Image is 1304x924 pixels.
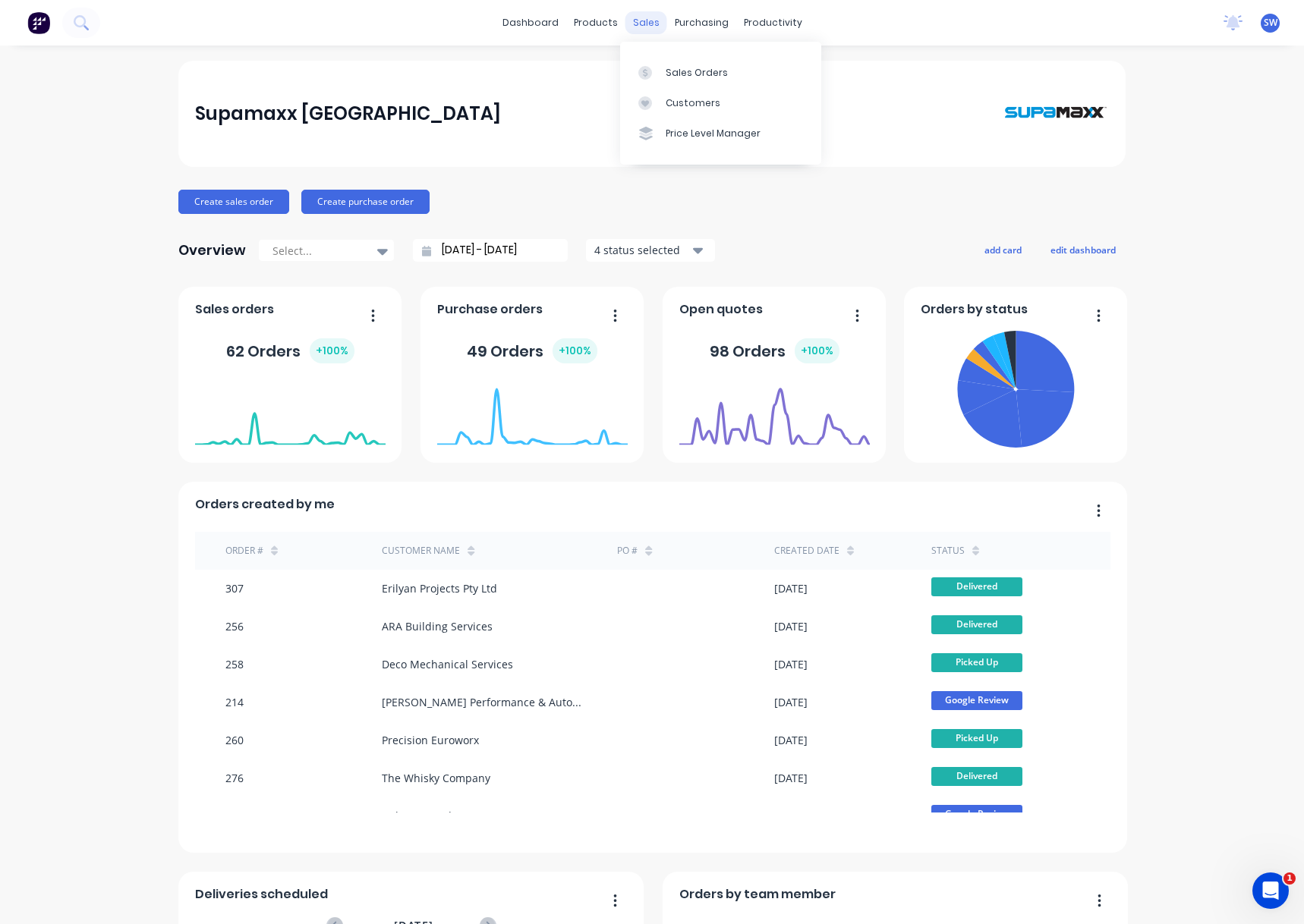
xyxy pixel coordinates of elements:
div: Sales Orders [666,66,728,80]
div: 256 [225,618,244,634]
div: 260 [225,732,244,748]
button: 4 status selected [586,239,715,262]
div: The Whisky Company [382,770,490,786]
div: [DATE] [774,808,808,824]
div: status [931,544,965,558]
button: add card [975,240,1032,259]
a: Customers [620,88,821,118]
img: Supamaxx Australia [1003,76,1109,151]
span: Google Review [931,805,1022,824]
span: Open quotes [679,300,763,319]
span: Deliveries scheduled [195,885,328,904]
iframe: Intercom live chat [1252,872,1289,909]
div: + 100 % [795,338,839,363]
button: Create sales order [178,190,289,214]
div: ARA Building Services [382,618,493,634]
div: [DATE] [774,656,808,672]
span: 1 [1284,872,1296,885]
div: Price Level Manager [666,127,761,140]
div: [DATE] [774,580,808,596]
span: Orders created by me [195,495,335,514]
div: [DATE] [774,770,808,786]
div: Order # [225,544,263,558]
span: Delivered [931,577,1022,596]
div: products [566,11,625,34]
div: Created date [774,544,839,558]
div: Deco Mechanical Services [382,656,513,672]
div: purchasing [667,11,736,34]
span: Delivered [931,615,1022,634]
div: 213 [225,808,244,824]
div: PO # [617,544,638,558]
span: Sales orders [195,300,274,319]
div: [DATE] [774,618,808,634]
div: Erilyan Projects Pty Ltd [382,580,497,596]
div: 214 [225,694,244,710]
span: Google Review [931,691,1022,710]
div: productivity [736,11,810,34]
div: + 100 % [553,338,597,363]
button: Create purchase order [301,190,430,214]
div: 4 status selected [594,242,690,258]
div: Precision Euroworx [382,732,479,748]
div: Customer Name [382,544,460,558]
div: Overview [178,235,246,266]
div: 276 [225,770,244,786]
div: sales [625,11,667,34]
a: Price Level Manager [620,118,821,149]
div: Holcor Pty Ltd [382,808,452,824]
div: 307 [225,580,244,596]
span: Picked Up [931,653,1022,672]
button: edit dashboard [1041,240,1126,259]
div: [PERSON_NAME] Performance & Automotive [382,694,587,710]
div: + 100 % [310,338,354,363]
div: 258 [225,656,244,672]
div: [DATE] [774,732,808,748]
span: Picked Up [931,729,1022,748]
span: Delivered [931,767,1022,786]
span: Purchase orders [437,300,543,319]
div: 98 Orders [710,338,839,363]
a: dashboard [495,11,566,34]
div: 49 Orders [467,338,597,363]
div: Customers [666,96,720,110]
a: Sales Orders [620,57,821,87]
div: 62 Orders [226,338,354,363]
span: Orders by status [921,300,1028,319]
span: SW [1264,16,1277,30]
span: Orders by team member [679,885,836,904]
div: [DATE] [774,694,808,710]
div: Supamaxx [GEOGRAPHIC_DATA] [195,99,501,129]
img: Factory [27,11,50,34]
